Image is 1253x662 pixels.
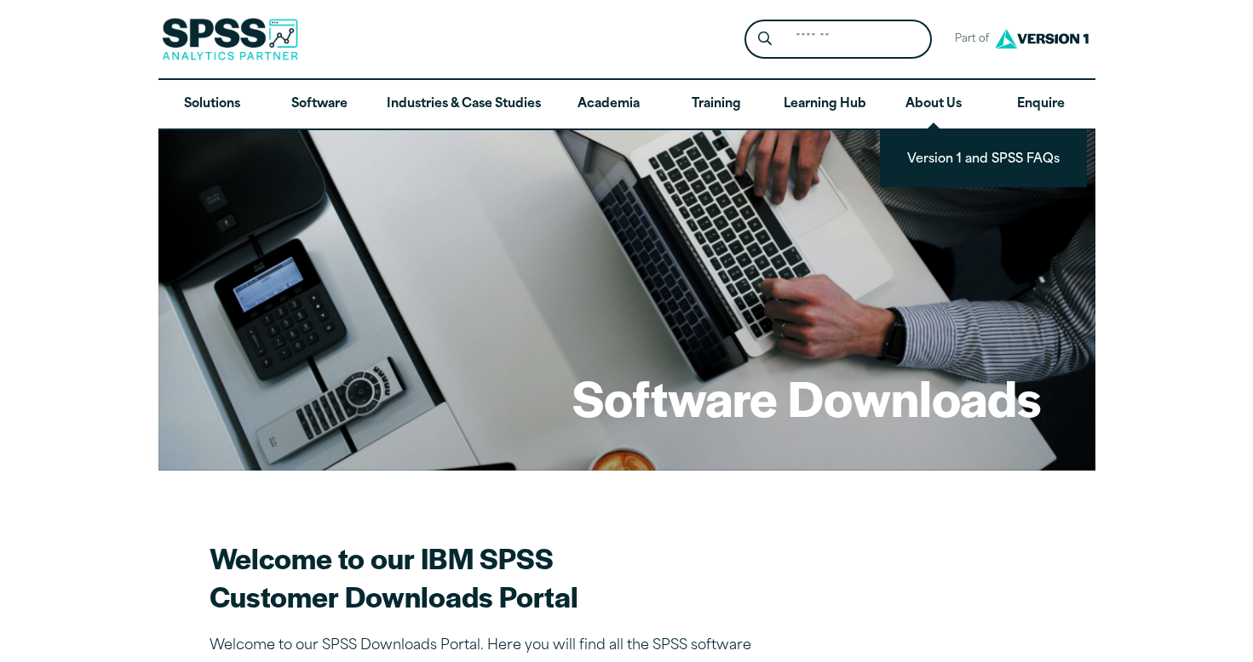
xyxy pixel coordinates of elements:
form: Site Header Search Form [744,20,932,60]
a: About Us [880,80,987,129]
svg: Search magnifying glass icon [758,31,772,46]
a: Industries & Case Studies [373,80,555,129]
a: Academia [555,80,662,129]
a: Solutions [158,80,266,129]
a: Enquire [987,80,1095,129]
ul: About Us [880,128,1087,187]
img: SPSS Analytics Partner [162,18,298,60]
button: Search magnifying glass icon [749,24,780,55]
h2: Welcome to our IBM SPSS Customer Downloads Portal [210,539,806,615]
a: Training [662,80,769,129]
h1: Software Downloads [572,364,1041,431]
nav: Desktop version of site main menu [158,80,1095,129]
img: Version1 Logo [991,23,1093,54]
a: Software [266,80,373,129]
a: Learning Hub [770,80,880,129]
span: Part of [945,27,991,52]
a: Version 1 and SPSS FAQs [894,142,1073,174]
